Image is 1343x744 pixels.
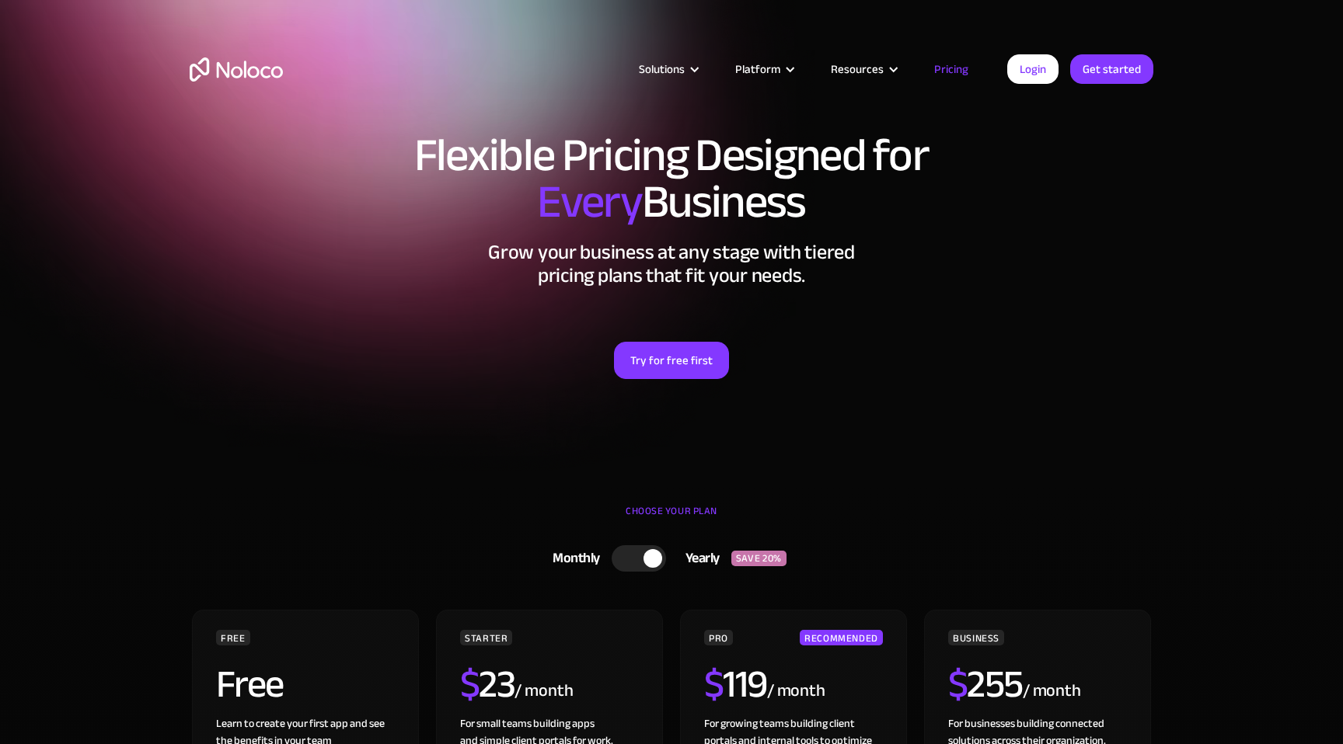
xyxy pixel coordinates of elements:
div: / month [515,679,573,704]
div: / month [1023,679,1081,704]
span: $ [460,648,480,721]
div: BUSINESS [948,630,1004,645]
span: $ [704,648,724,721]
a: Login [1007,54,1059,84]
div: CHOOSE YOUR PLAN [190,499,1153,538]
h2: Grow your business at any stage with tiered pricing plans that fit your needs. [190,241,1153,287]
div: SAVE 20% [731,551,787,566]
a: Pricing [915,59,988,79]
div: Yearly [666,547,731,570]
div: RECOMMENDED [800,630,883,645]
h1: Flexible Pricing Designed for Business [190,132,1153,225]
h2: Free [216,665,284,704]
h2: 119 [704,665,767,704]
div: Platform [735,59,780,79]
div: STARTER [460,630,512,645]
div: Solutions [639,59,685,79]
span: Every [537,158,642,245]
div: / month [767,679,825,704]
a: home [190,57,283,82]
span: $ [948,648,968,721]
div: Solutions [619,59,716,79]
h2: 255 [948,665,1023,704]
div: Resources [831,59,884,79]
a: Try for free first [614,342,729,379]
div: Monthly [533,547,612,570]
a: Get started [1070,54,1153,84]
div: FREE [216,630,250,645]
div: PRO [704,630,733,645]
h2: 23 [460,665,515,704]
div: Platform [716,59,811,79]
div: Resources [811,59,915,79]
